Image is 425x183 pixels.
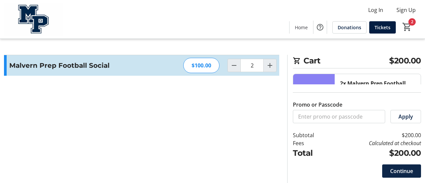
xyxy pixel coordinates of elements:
[390,110,421,123] button: Apply
[332,21,367,34] a: Donations
[293,131,330,139] td: Subtotal
[240,59,264,72] input: Malvern Prep Football Social Quantity
[396,6,416,14] span: Sign Up
[228,59,240,72] button: Decrement by one
[369,21,396,34] a: Tickets
[391,5,421,15] button: Sign Up
[9,60,154,70] h3: Malvern Prep Football Social
[363,5,388,15] button: Log In
[401,21,413,33] button: Cart
[313,21,327,34] button: Help
[330,139,421,147] td: Calculated at checkout
[293,55,421,68] h2: Cart
[382,164,421,178] button: Continue
[340,79,415,95] div: 2x Malvern Prep Football Social
[338,24,361,31] span: Donations
[330,131,421,139] td: $200.00
[293,101,342,109] label: Promo or Passcode
[389,55,421,67] span: $200.00
[368,6,383,14] span: Log In
[330,147,421,159] td: $200.00
[293,147,330,159] td: Total
[375,24,390,31] span: Tickets
[290,21,313,34] a: Home
[398,113,413,121] span: Apply
[4,3,63,36] img: Malvern Prep Football's Logo
[295,24,308,31] span: Home
[293,110,385,123] input: Enter promo or passcode
[293,139,330,147] td: Fees
[390,167,413,175] span: Continue
[264,59,276,72] button: Increment by one
[183,58,219,73] div: $100.00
